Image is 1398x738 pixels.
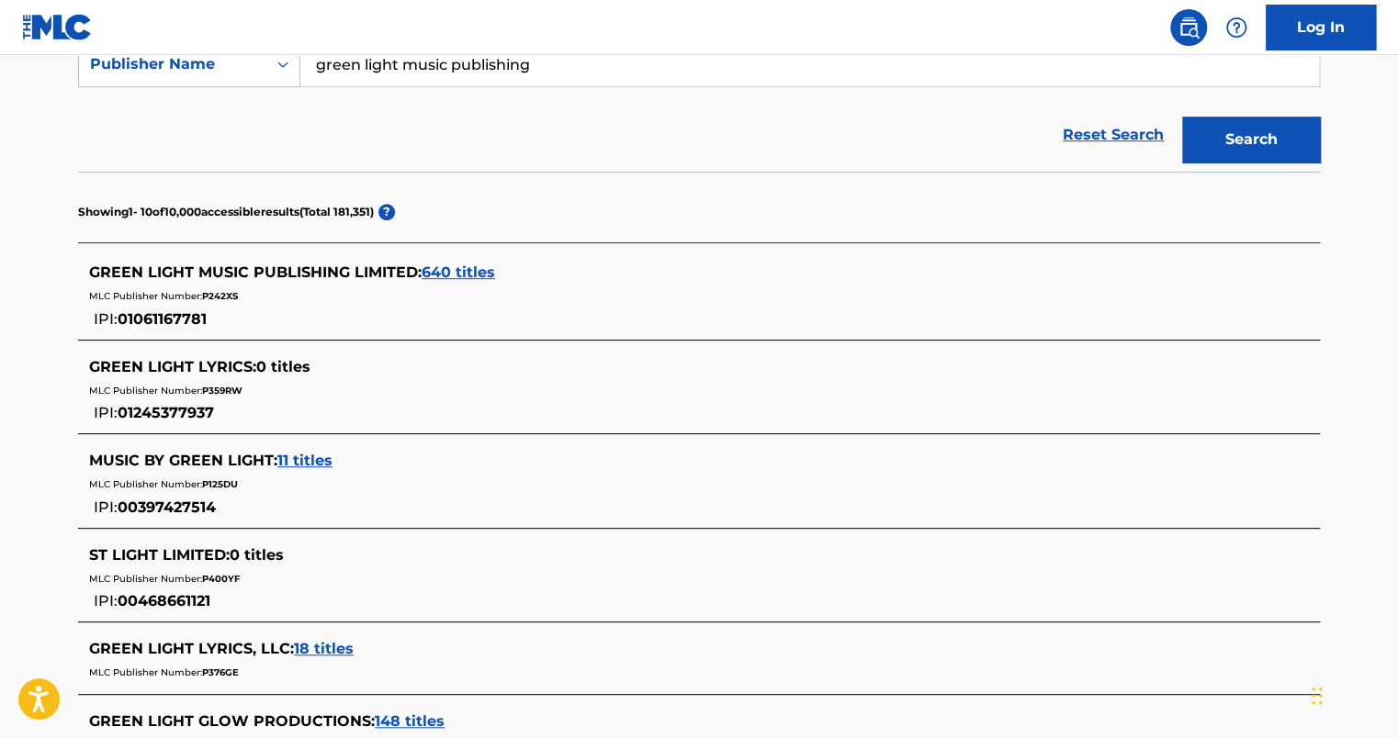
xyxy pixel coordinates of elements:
[422,263,495,281] span: 640 titles
[202,478,238,490] span: P125DU
[94,404,118,421] span: IPI:
[118,592,210,609] span: 00468661121
[1218,9,1255,46] div: Help
[90,53,255,75] div: Publisher Name
[1178,17,1200,39] img: search
[89,478,202,490] span: MLC Publisher Number:
[89,640,294,657] span: GREEN LIGHT LYRICS, LLC :
[1266,5,1376,50] a: Log In
[22,14,93,40] img: MLC Logo
[1225,17,1247,39] img: help
[78,204,374,220] p: Showing 1 - 10 of 10,000 accessible results (Total 181,351 )
[202,290,238,302] span: P242XS
[89,712,375,730] span: GREEN LIGHT GLOW PRODUCTIONS :
[277,452,333,469] span: 11 titles
[1170,9,1207,46] a: Public Search
[89,546,230,564] span: ST LIGHT LIMITED :
[1306,650,1398,738] iframe: Chat Widget
[375,712,445,730] span: 148 titles
[118,404,214,421] span: 01245377937
[118,498,216,516] span: 00397427514
[94,498,118,516] span: IPI:
[1182,117,1320,162] button: Search
[89,452,277,469] span: MUSIC BY GREEN LIGHT :
[202,666,239,678] span: P376GE
[294,640,354,657] span: 18 titles
[89,666,202,678] span: MLC Publisher Number:
[89,573,202,585] span: MLC Publisher Number:
[78,41,1320,172] form: Search Form
[89,358,256,375] span: GREEN LIGHT LYRICS :
[1054,115,1173,155] a: Reset Search
[378,204,395,220] span: ?
[202,573,240,585] span: P400YF
[256,358,310,375] span: 0 titles
[1312,668,1323,723] div: Drag
[94,310,118,328] span: IPI:
[230,546,284,564] span: 0 titles
[118,310,207,328] span: 01061167781
[202,385,242,397] span: P359RW
[89,263,422,281] span: GREEN LIGHT MUSIC PUBLISHING LIMITED :
[89,290,202,302] span: MLC Publisher Number:
[89,385,202,397] span: MLC Publisher Number:
[94,592,118,609] span: IPI:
